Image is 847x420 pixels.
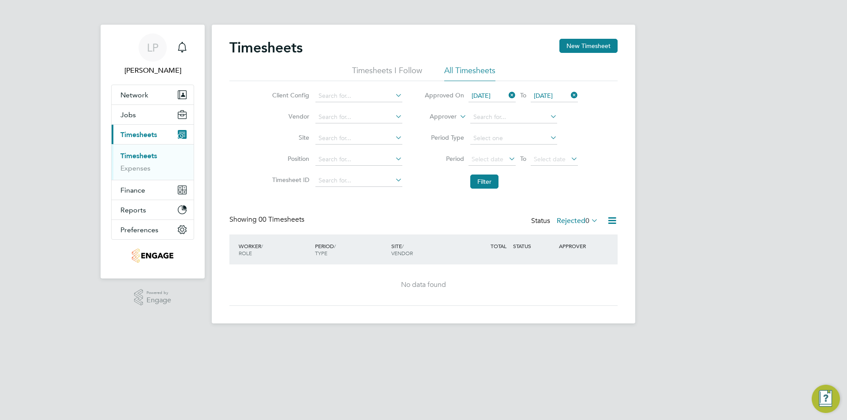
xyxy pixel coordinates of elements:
label: Rejected [557,216,598,225]
label: Client Config [270,91,309,99]
input: Search for... [315,132,402,145]
div: WORKER [236,238,313,261]
span: ROLE [239,249,252,256]
span: To [517,89,529,101]
a: LP[PERSON_NAME] [111,33,194,76]
span: Finance [120,186,145,194]
div: Status [531,215,600,227]
span: Timesheets [120,130,157,139]
h2: Timesheets [229,39,303,56]
span: TOTAL [491,242,506,249]
div: APPROVER [557,238,603,254]
div: SITE [389,238,465,261]
span: Jobs [120,111,136,119]
button: New Timesheet [559,39,618,53]
button: Filter [470,175,498,189]
span: / [261,242,263,249]
span: Reports [120,206,146,214]
div: Timesheets [112,144,194,180]
button: Network [112,85,194,104]
button: Engage Resource Center [812,385,840,413]
label: Timesheet ID [270,176,309,184]
span: [DATE] [534,92,553,100]
nav: Main navigation [101,25,205,279]
span: Laura Parkinson [111,65,194,76]
span: / [402,242,404,249]
span: To [517,153,529,164]
span: Preferences [120,226,158,234]
button: Finance [112,180,194,200]
input: Select one [470,132,557,145]
span: Select date [472,155,503,163]
span: TYPE [315,249,327,256]
label: Vendor [270,112,309,120]
span: 0 [585,216,589,225]
label: Period Type [424,134,464,141]
input: Search for... [470,111,557,123]
span: 00 Timesheets [259,215,304,224]
label: Position [270,155,309,163]
a: Timesheets [120,152,157,160]
a: Go to home page [111,249,194,263]
span: VENDOR [391,249,413,256]
div: STATUS [511,238,557,254]
span: Engage [146,297,171,304]
label: Approver [417,112,457,121]
span: [DATE] [472,92,491,100]
div: Showing [229,215,306,224]
span: Network [120,91,148,99]
input: Search for... [315,175,402,187]
a: Powered byEngage [134,289,172,306]
li: All Timesheets [444,65,495,81]
span: Select date [534,155,566,163]
div: PERIOD [313,238,389,261]
label: Period [424,155,464,163]
span: LP [147,42,158,53]
button: Timesheets [112,125,194,144]
label: Site [270,134,309,141]
span: Powered by [146,289,171,297]
input: Search for... [315,90,402,102]
input: Search for... [315,153,402,166]
img: jambo-logo-retina.png [132,249,173,263]
div: No data found [238,280,609,290]
button: Jobs [112,105,194,124]
input: Search for... [315,111,402,123]
label: Approved On [424,91,464,99]
button: Reports [112,200,194,219]
span: / [334,242,336,249]
a: Expenses [120,164,150,172]
button: Preferences [112,220,194,239]
li: Timesheets I Follow [352,65,422,81]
